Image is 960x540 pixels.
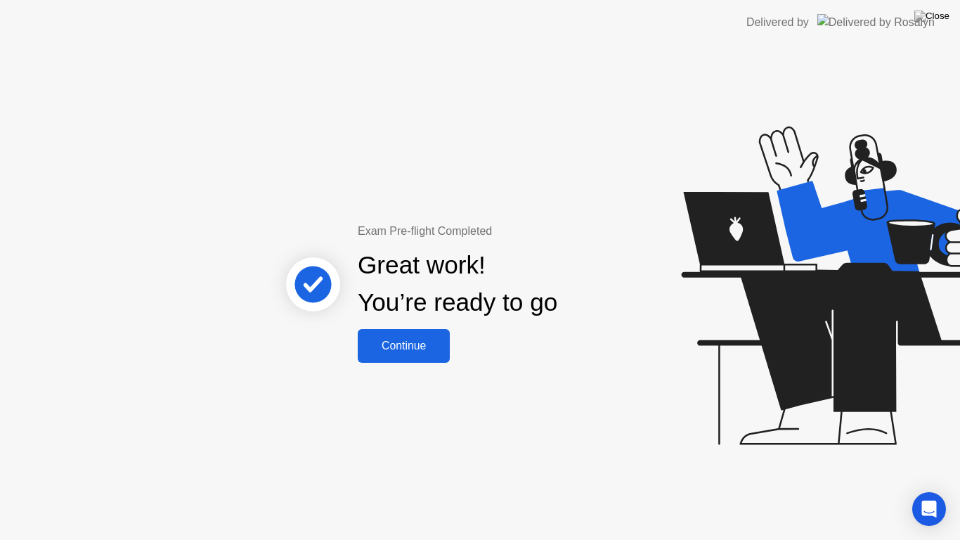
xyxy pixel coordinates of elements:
[358,223,648,240] div: Exam Pre-flight Completed
[912,492,946,526] div: Open Intercom Messenger
[358,247,557,321] div: Great work! You’re ready to go
[362,340,446,352] div: Continue
[746,14,809,31] div: Delivered by
[914,11,949,22] img: Close
[817,14,935,30] img: Delivered by Rosalyn
[358,329,450,363] button: Continue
